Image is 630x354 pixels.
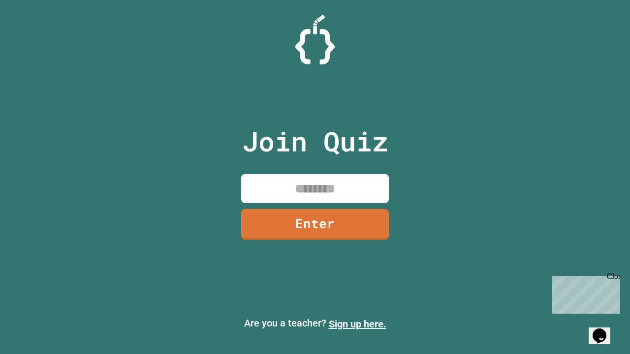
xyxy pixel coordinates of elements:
div: Chat with us now!Close [4,4,68,62]
a: Enter [241,209,389,240]
p: Are you a teacher? [8,316,622,331]
iframe: chat widget [589,315,620,344]
img: Logo.svg [295,15,335,64]
p: Join Quiz [242,121,388,162]
iframe: chat widget [548,272,620,314]
a: Sign up here. [329,318,386,330]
